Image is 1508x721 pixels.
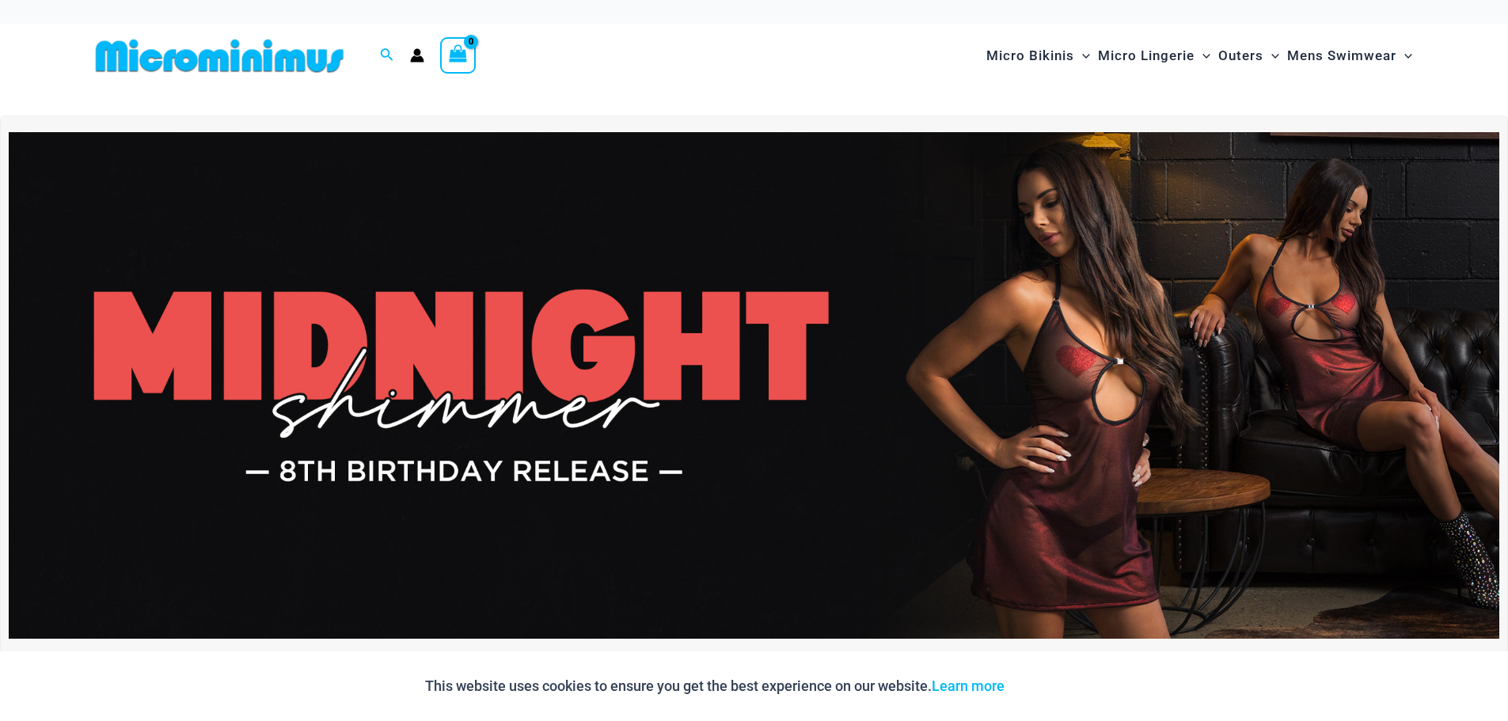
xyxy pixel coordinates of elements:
span: Outers [1218,36,1263,76]
span: Menu Toggle [1396,36,1412,76]
button: Accept [1016,667,1084,705]
span: Micro Lingerie [1098,36,1195,76]
span: Menu Toggle [1263,36,1279,76]
a: Micro BikinisMenu ToggleMenu Toggle [982,32,1094,80]
a: Learn more [932,677,1005,694]
span: Micro Bikinis [986,36,1074,76]
a: Micro LingerieMenu ToggleMenu Toggle [1094,32,1214,80]
a: Account icon link [410,48,424,63]
img: Midnight Shimmer Red Dress [9,132,1499,639]
p: This website uses cookies to ensure you get the best experience on our website. [425,674,1005,698]
a: Search icon link [380,46,394,66]
img: MM SHOP LOGO FLAT [89,38,350,74]
a: OutersMenu ToggleMenu Toggle [1214,32,1283,80]
a: View Shopping Cart, empty [440,37,477,74]
span: Menu Toggle [1074,36,1090,76]
span: Menu Toggle [1195,36,1210,76]
nav: Site Navigation [980,29,1419,82]
span: Mens Swimwear [1287,36,1396,76]
a: Mens SwimwearMenu ToggleMenu Toggle [1283,32,1416,80]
